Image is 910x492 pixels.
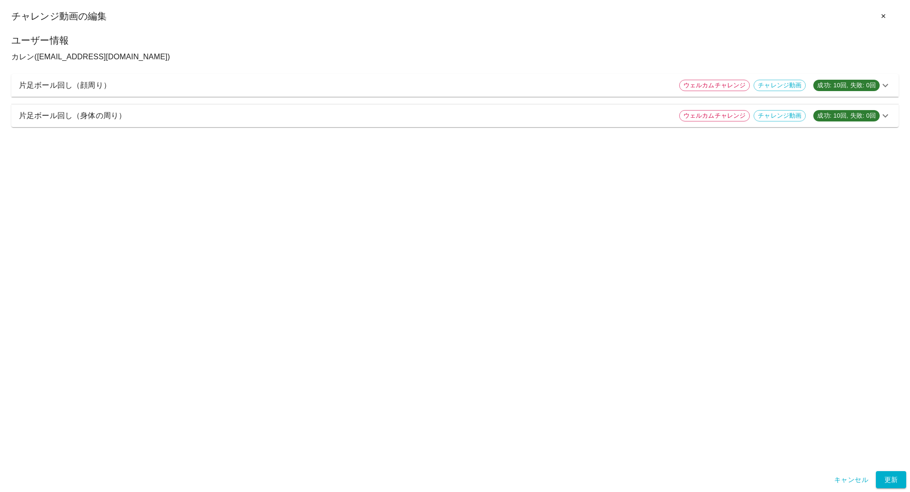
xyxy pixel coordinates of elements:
[680,111,750,121] span: ウェルカムチャレンジ
[680,81,750,90] span: ウェルカムチャレンジ
[11,33,899,48] h6: ユーザー情報
[19,110,672,121] p: 片足ボール回し（身体の周り）
[830,471,872,489] button: キャンセル
[813,111,880,121] span: 成功: 10回, 失敗: 0回
[754,81,805,90] span: チャレンジ動画
[11,74,899,97] div: 片足ボール回し（顔周り）ウェルカムチャレンジチャレンジ動画成功: 10回, 失敗: 0回
[11,8,899,25] div: チャレンジ動画の編集
[876,471,906,489] button: 更新
[11,104,899,127] div: 片足ボール回し（身体の周り）ウェルカムチャレンジチャレンジ動画成功: 10回, 失敗: 0回
[868,8,899,25] button: ✕
[19,80,672,91] p: 片足ボール回し（顔周り）
[11,51,899,63] p: カレン ( [EMAIL_ADDRESS][DOMAIN_NAME] )
[813,81,880,90] span: 成功: 10回, 失敗: 0回
[754,111,805,121] span: チャレンジ動画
